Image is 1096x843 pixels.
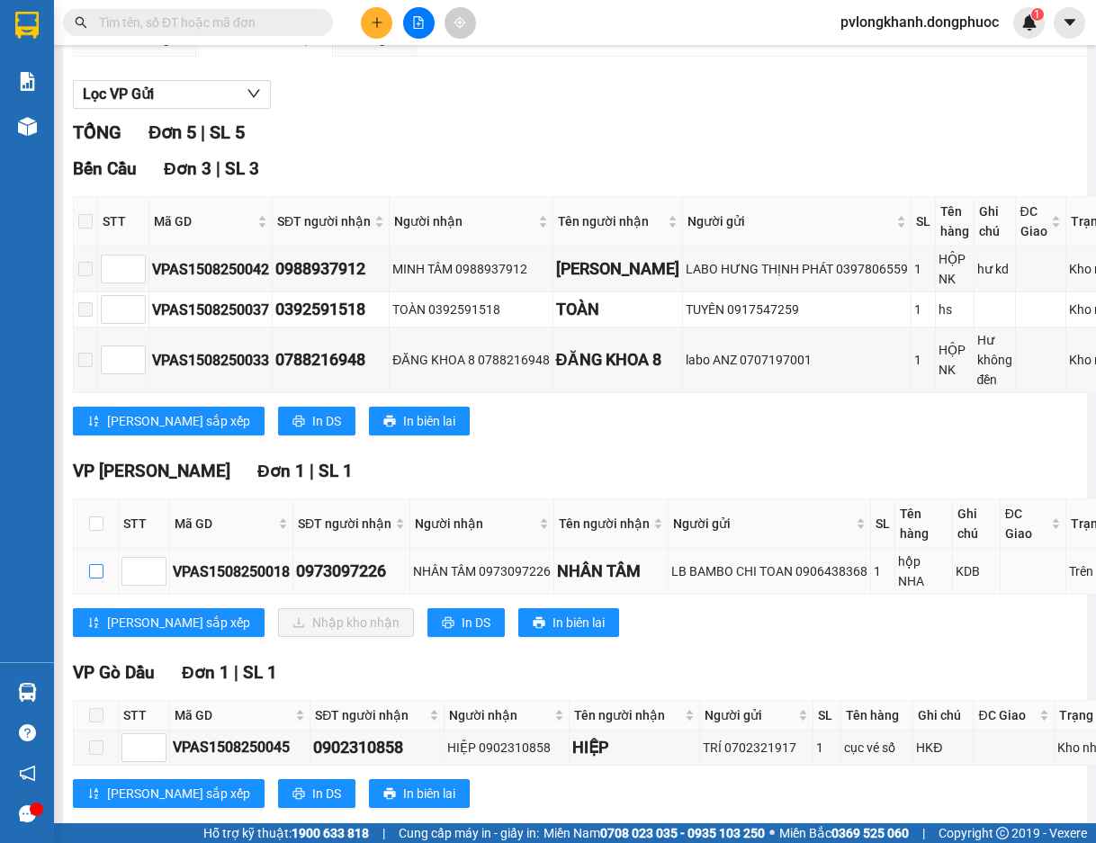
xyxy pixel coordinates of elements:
[449,705,551,725] span: Người nhận
[5,116,188,127] span: [PERSON_NAME]:
[164,158,211,179] span: Đơn 3
[170,731,310,766] td: VPAS1508250045
[383,787,396,802] span: printer
[953,499,1001,549] th: Ghi chú
[234,662,238,683] span: |
[392,300,549,319] div: TOÀN 0392591518
[831,826,909,840] strong: 0369 525 060
[399,823,539,843] span: Cung cấp máy in - giấy in:
[570,731,700,766] td: HIỆP
[371,16,383,29] span: plus
[247,86,261,101] span: down
[216,158,220,179] span: |
[275,297,386,322] div: 0392591518
[273,292,390,327] td: 0392591518
[816,738,838,758] div: 1
[225,158,259,179] span: SL 3
[558,211,664,231] span: Tên người nhận
[292,826,369,840] strong: 1900 633 818
[210,121,245,143] span: SL 5
[119,701,170,731] th: STT
[977,259,1012,279] div: hư kd
[572,735,696,760] div: HIỆP
[18,683,37,702] img: warehouse-icon
[518,608,619,637] button: printerIn biên lai
[5,130,110,141] span: In ngày:
[87,787,100,802] span: sort-ascending
[813,701,841,731] th: SL
[705,705,795,725] span: Người gửi
[310,731,444,766] td: 0902310858
[73,80,271,109] button: Lọc VP Gửi
[298,514,391,534] span: SĐT người nhận
[154,211,254,231] span: Mã GD
[315,705,425,725] span: SĐT người nhận
[278,608,414,637] button: downloadNhập kho nhận
[383,415,396,429] span: printer
[73,407,265,435] button: sort-ascending[PERSON_NAME] sắp xếp
[1054,7,1085,39] button: caret-down
[182,662,229,683] span: Đơn 1
[173,736,307,758] div: VPAS1508250045
[874,561,892,581] div: 1
[6,11,86,90] img: logo
[296,559,407,584] div: 0973097226
[119,499,170,549] th: STT
[936,197,975,247] th: Tên hàng
[686,300,908,319] div: TUYÊN 0917547259
[152,349,269,372] div: VPAS1508250033
[310,461,314,481] span: |
[83,83,154,105] span: Lọc VP Gửi
[914,300,932,319] div: 1
[312,411,341,431] span: In DS
[149,247,273,292] td: VPAS1508250042
[257,461,305,481] span: Đơn 1
[87,415,100,429] span: sort-ascending
[107,784,250,803] span: [PERSON_NAME] sắp xếp
[73,662,155,683] span: VP Gò Dầu
[445,7,476,39] button: aim
[148,121,196,143] span: Đơn 5
[73,461,230,481] span: VP [PERSON_NAME]
[1021,14,1038,31] img: icon-new-feature
[175,705,292,725] span: Mã GD
[687,211,893,231] span: Người gửi
[243,662,277,683] span: SL 1
[173,561,290,583] div: VPAS1508250018
[149,327,273,393] td: VPAS1508250033
[87,616,100,631] span: sort-ascending
[18,72,37,91] img: solution-icon
[898,552,949,591] div: hộp NHA
[553,247,683,292] td: MINH TÂM
[201,121,205,143] span: |
[152,299,269,321] div: VPAS1508250037
[18,117,37,136] img: warehouse-icon
[175,514,274,534] span: Mã GD
[170,549,293,595] td: VPAS1508250018
[826,11,1013,33] span: pvlongkhanh.dongphuoc
[559,514,650,534] span: Tên người nhận
[912,197,936,247] th: SL
[686,259,908,279] div: LABO HƯNG THỊNH PHÁT 0397806559
[275,256,386,282] div: 0988937912
[841,701,913,731] th: Tên hàng
[939,249,971,289] div: HỘP NK
[1020,202,1047,241] span: ĐC Giao
[403,784,455,803] span: In biên lai
[871,499,895,549] th: SL
[277,211,371,231] span: SĐT người nhận
[427,608,505,637] button: printerIn DS
[361,7,392,39] button: plus
[554,549,669,595] td: NHÂN TÂM
[273,327,390,393] td: 0788216948
[98,197,149,247] th: STT
[412,16,425,29] span: file-add
[403,7,435,39] button: file-add
[544,823,765,843] span: Miền Nam
[90,114,189,128] span: VPLK1508250002
[99,13,311,32] input: Tìm tên, số ĐT hoặc mã đơn
[996,827,1009,839] span: copyright
[557,559,665,584] div: NHÂN TÂM
[278,779,355,808] button: printerIn DS
[895,499,953,549] th: Tên hàng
